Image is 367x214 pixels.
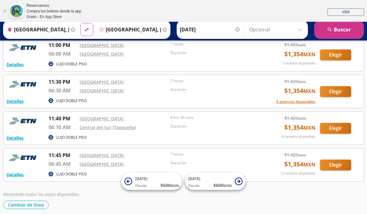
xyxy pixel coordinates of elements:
p: LUJO DOBLE PISO [56,135,87,140]
small: MXN [223,183,232,188]
p: 7 horas [170,78,258,84]
button: Detalles [7,61,24,68]
p: 7 horas [170,151,258,157]
p: Duración [170,160,258,166]
span: $ 1,354 [284,86,315,95]
button: [DATE]Desde:$600MXN [185,173,246,190]
p: Duración [170,87,258,92]
p: 12 asientos disponibles [281,171,315,176]
a: Cerrar [3,9,7,13]
button: Elegir [320,86,351,97]
p: 06:45 AM [49,160,77,168]
p: 11:30 PM [49,78,77,86]
input: Buscar Origen [5,22,69,37]
small: MXN [303,161,315,168]
span: $ 1,354 [284,160,315,169]
button: Elegir [320,160,351,170]
button: Cambiar de línea [3,201,49,209]
small: MXN [170,183,179,188]
span: [DATE] [188,176,200,181]
a: Central del Sur (Taxqueña) [80,124,136,130]
span: $ 600 [160,182,179,188]
button: 4 asientos disponibles [276,99,315,105]
span: VER [342,10,350,14]
p: 7 asientos disponibles [282,61,315,66]
p: LUJO DOBLE PISO [56,171,87,177]
a: [GEOGRAPHIC_DATA] [80,161,124,167]
p: 06:00 AM [49,50,77,58]
img: RESERVAMOS [7,115,41,127]
button: [DATE]Desde:$600MXN [121,173,182,190]
div: Reservamos [26,2,81,9]
p: 7 horas [170,41,258,47]
small: MXN [298,116,306,121]
img: RESERVAMOS [7,151,41,164]
span: Desde: [188,183,200,188]
p: 18 asientos disponibles [281,134,315,139]
p: 11:00 PM [49,41,77,49]
small: MXN [298,43,306,47]
button: Detalles [7,171,24,178]
input: Buscar Destino [97,22,161,37]
button: Elegir [320,49,351,60]
small: MXN [303,88,315,95]
em: Mostrando todos los viajes disponibles [3,191,79,197]
small: MXN [298,79,306,84]
p: LUJO DOBLE PISO [56,98,87,104]
small: MXN [303,51,315,58]
p: LUJO DOBLE PISO [56,61,87,67]
input: Elegir Fecha [180,22,241,37]
span: Desde: [135,183,147,188]
p: 6 hrs 30 mins [170,115,258,120]
span: $ 1,354 [284,123,315,132]
img: RESERVAMOS [7,78,41,91]
p: 06:30 AM [49,87,77,94]
p: 11:45 PM [49,151,77,159]
span: [DATE] [135,176,147,181]
p: 06:10 AM [49,123,77,131]
p: Duración [170,50,258,56]
a: [GEOGRAPHIC_DATA] [80,88,124,94]
div: Gratis - En App Store [26,14,81,20]
span: $ 1,354 [284,49,315,59]
a: [GEOGRAPHIC_DATA] [80,42,124,48]
button: Buscar [314,20,364,39]
iframe: Messagebird Livechat Widget [331,178,361,208]
p: 11:40 PM [49,115,77,122]
a: [GEOGRAPHIC_DATA] [80,152,124,158]
small: MXN [303,124,315,131]
span: $ 1,425 [284,115,306,121]
img: RESERVAMOS [7,41,41,54]
small: MXN [298,153,306,157]
button: Detalles [7,98,24,105]
span: $ 1,425 [284,151,306,158]
div: Compra tus boletos desde la app [26,8,81,14]
a: [GEOGRAPHIC_DATA] [80,116,124,122]
span: $ 1,425 [284,78,306,85]
a: VER [328,8,364,16]
span: $ 1,425 [284,41,306,48]
a: [GEOGRAPHIC_DATA] [80,79,124,85]
a: [GEOGRAPHIC_DATA] [80,51,124,57]
button: Elegir [320,123,351,134]
span: $ 600 [213,182,232,188]
p: Duración [170,123,258,129]
button: Detalles [7,135,24,141]
input: Opcional [249,22,305,37]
